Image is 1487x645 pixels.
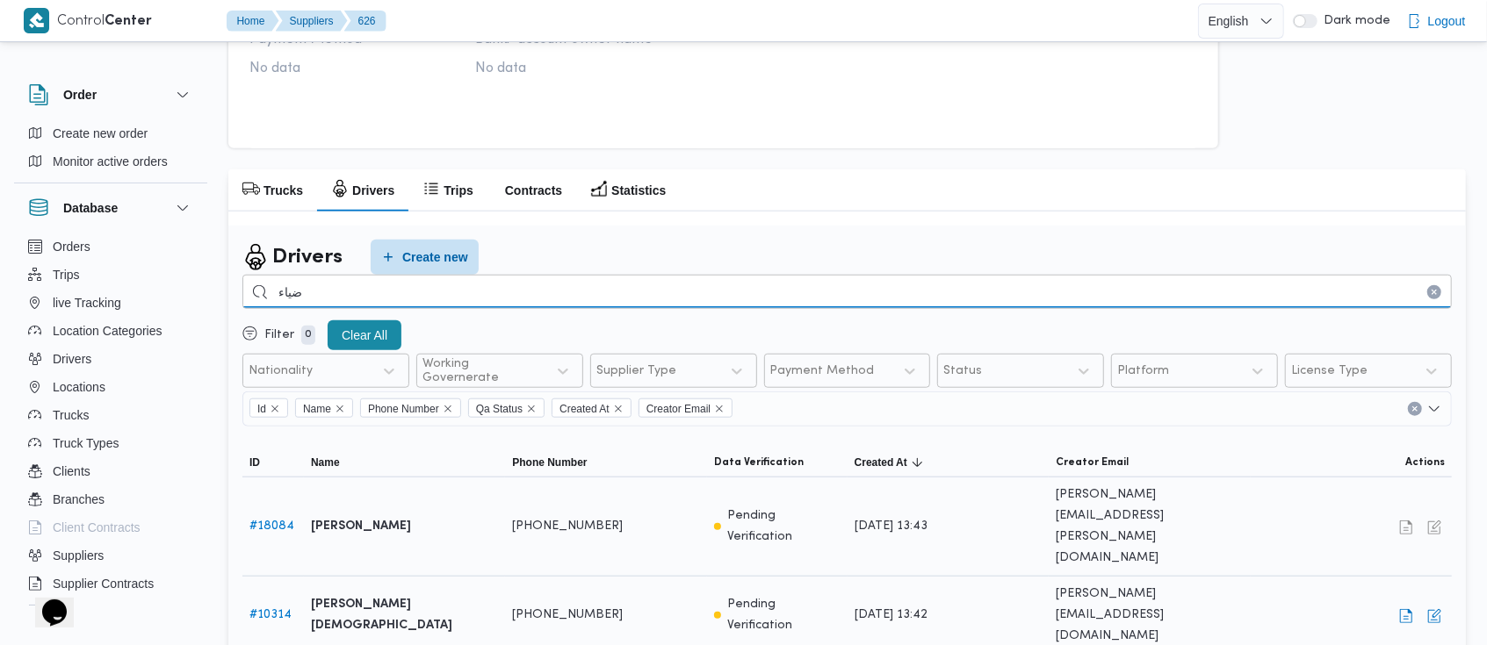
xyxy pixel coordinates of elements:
[53,264,80,285] span: Trips
[63,197,118,219] h3: Database
[21,289,200,317] button: live Tracking
[272,242,343,273] h2: Drivers
[311,455,340,469] span: Name
[21,345,200,373] button: Drivers
[552,398,632,418] span: Created At
[53,601,97,622] span: Devices
[443,404,453,414] button: Remove Phone Number from selection in this group
[311,594,498,636] b: [PERSON_NAME][DEMOGRAPHIC_DATA]
[249,18,1197,148] div: payment Info
[559,399,610,419] span: Created At
[53,545,104,566] span: Suppliers
[53,292,121,313] span: live Tracking
[855,455,907,469] span: Created At; Sorted in descending order
[352,180,394,201] h2: Drivers
[855,605,928,626] span: [DATE] 13:42
[21,570,200,598] button: Supplier Contracts
[249,364,313,378] div: Nationality
[304,448,505,477] button: Name
[242,275,1452,309] input: Search...
[368,399,439,419] span: Phone Number
[512,455,587,469] span: Phone Number
[335,404,345,414] button: Remove Name from selection in this group
[21,485,200,513] button: Branches
[264,328,294,342] p: Filter
[21,457,200,485] button: Clients
[249,61,458,76] span: No data
[505,180,562,201] h2: Contracts
[53,489,105,510] span: Branches
[728,594,841,636] p: Pending Verification
[21,513,200,541] button: Client Contracts
[1117,364,1169,378] div: Platform
[227,11,279,32] button: Home
[249,455,260,469] span: ID
[28,197,193,219] button: Database
[1400,4,1473,39] button: Logout
[402,247,468,268] span: Create new
[53,151,168,172] span: Monitor active orders
[21,541,200,570] button: Suppliers
[943,364,982,378] div: Status
[728,505,841,548] p: Pending Verification
[714,404,725,414] button: Remove Creator Email from selection in this group
[249,520,294,532] a: #18084
[24,8,49,33] img: X8yXhbKr1z7QwAAAABJRU5ErkJggg==
[422,357,538,385] div: Working Governerate
[21,373,200,401] button: Locations
[468,398,545,418] span: Qa Status
[301,326,315,345] p: 0
[1056,484,1243,569] span: [PERSON_NAME][EMAIL_ADDRESS][PERSON_NAME][DOMAIN_NAME]
[53,517,141,538] span: Client Contracts
[53,433,119,454] span: Truck Types
[613,404,624,414] button: Remove Created At from selection in this group
[53,461,90,482] span: Clients
[639,398,733,418] span: Creator Email
[512,605,623,626] span: [PHONE_NUMBER]
[14,233,207,613] div: Database
[21,233,200,261] button: Orders
[270,404,280,414] button: Remove Id from selection in this group
[770,364,875,378] div: Payment Method
[1291,364,1368,378] div: License Type
[475,61,683,76] span: No data
[444,180,473,201] h2: Trips
[53,123,148,144] span: Create new order
[303,399,331,419] span: Name
[1427,285,1441,299] button: Clear input
[848,448,1049,477] button: Created AtSorted in descending order
[105,15,153,28] b: Center
[328,320,401,350] button: Clear All
[295,398,353,418] span: Name
[1408,402,1422,416] button: Clear input
[242,448,304,477] button: ID
[21,261,200,289] button: Trips
[21,317,200,345] button: Location Categories
[646,399,711,419] span: Creator Email
[21,598,200,626] button: Devices
[21,429,200,457] button: Truck Types
[21,401,200,429] button: Trucks
[596,364,676,378] div: Supplier Type
[1427,402,1441,416] button: Open list of options
[249,398,288,418] span: Id
[53,236,90,257] span: Orders
[53,405,89,426] span: Trucks
[53,320,162,341] span: Location Categories
[21,147,200,176] button: Monitor active orders
[53,573,154,594] span: Supplier Contracts
[1317,14,1391,28] span: Dark mode
[21,119,200,147] button: Create new order
[263,180,303,201] h2: Trucks
[476,399,523,419] span: Qa Status
[344,11,386,32] button: 626
[360,398,461,418] span: Phone Number
[249,609,292,620] a: #10314
[526,404,537,414] button: Remove Qa Status from selection in this group
[28,84,193,105] button: Order
[63,84,97,105] h3: Order
[257,399,266,419] span: Id
[714,455,804,469] span: Data Verification
[1056,455,1129,469] span: Creator Email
